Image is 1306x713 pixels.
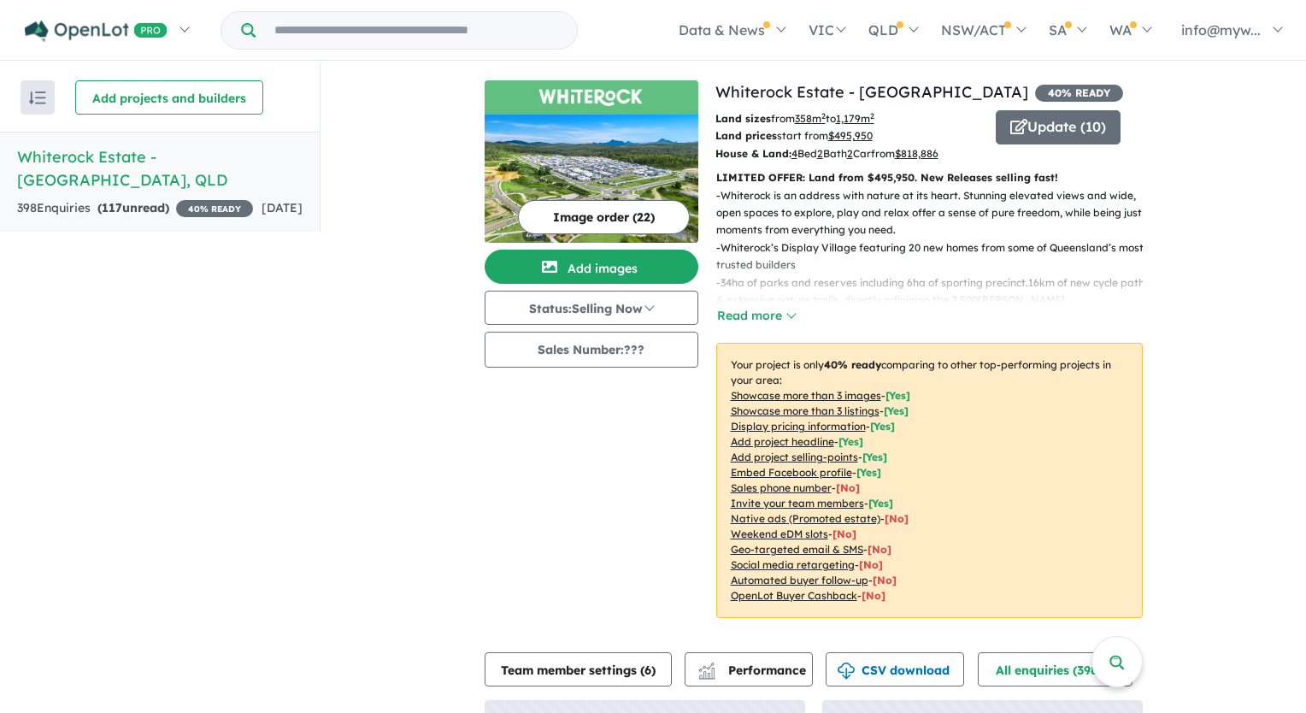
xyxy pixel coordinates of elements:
button: Add projects and builders [75,80,263,115]
button: Image order (22) [518,200,690,234]
span: [No] [862,589,885,602]
u: 1,179 m [836,112,874,125]
u: Weekend eDM slots [731,527,828,540]
span: [No] [868,543,891,556]
b: Land prices [715,129,777,142]
sup: 2 [821,111,826,121]
p: - Whiterock’s Display Village featuring 20 new homes from some of Queensland’s most trusted builders [716,239,1156,274]
u: $ 495,950 [828,129,873,142]
u: Automated buyer follow-up [731,574,868,586]
button: Performance [685,652,813,686]
u: Geo-targeted email & SMS [731,543,863,556]
a: Whiterock Estate - [GEOGRAPHIC_DATA] [715,82,1028,102]
p: LIMITED OFFER: Land from $495,950. New Releases selling fast! [716,169,1143,186]
strong: ( unread) [97,200,169,215]
span: [ Yes ] [884,404,909,417]
sup: 2 [870,111,874,121]
u: Add project selling-points [731,451,858,463]
button: Status:Selling Now [485,291,698,325]
p: from [715,110,983,127]
span: [DATE] [262,200,303,215]
button: All enquiries (398) [978,652,1132,686]
span: [No] [859,558,883,571]
u: 2 [847,147,853,160]
span: [ Yes ] [885,389,910,402]
span: [No] [832,527,856,540]
img: download icon [838,663,855,680]
u: 4 [791,147,797,160]
span: [ Yes ] [870,420,895,433]
span: [ Yes ] [856,466,881,479]
div: 398 Enquir ies [17,198,253,219]
u: OpenLot Buyer Cashback [731,589,857,602]
span: 40 % READY [1035,85,1123,102]
button: Add images [485,250,698,284]
b: Land sizes [715,112,771,125]
img: line-chart.svg [698,663,714,672]
span: to [826,112,874,125]
button: Team member settings (6) [485,652,672,686]
p: start from [715,127,983,144]
img: sort.svg [29,91,46,104]
span: [ No ] [836,481,860,494]
p: - 34ha of parks and reserves including 6ha of sporting precinct.16km of new cycle paths & extensi... [716,274,1156,327]
u: Embed Facebook profile [731,466,852,479]
button: Update (10) [996,110,1121,144]
u: Showcase more than 3 listings [731,404,879,417]
p: Your project is only comparing to other top-performing projects in your area: - - - - - - - - - -... [716,343,1143,618]
u: Invite your team members [731,497,864,510]
span: 6 [644,663,651,678]
p: - Whiterock is an address with nature at its heart. Stunning elevated views and wide, open spaces... [716,187,1156,239]
u: Add project headline [731,435,834,448]
p: Bed Bath Car from [715,145,983,162]
img: Whiterock Estate - White Rock Logo [491,87,691,108]
h5: Whiterock Estate - [GEOGRAPHIC_DATA] , QLD [17,145,303,192]
u: Social media retargeting [731,558,855,571]
button: CSV download [826,652,964,686]
u: 2 [817,147,823,160]
span: info@myw... [1181,21,1261,38]
u: 358 m [795,112,826,125]
span: [ Yes ] [862,451,887,463]
button: Read more [716,306,797,326]
u: $ 818,886 [895,147,938,160]
a: Whiterock Estate - White Rock LogoWhiterock Estate - White Rock [485,80,698,243]
u: Display pricing information [731,420,866,433]
span: [No] [885,512,909,525]
span: [ Yes ] [868,497,893,510]
u: Showcase more than 3 images [731,389,881,402]
img: Whiterock Estate - White Rock [485,115,698,243]
button: Sales Number:??? [485,332,698,368]
span: [ Yes ] [838,435,863,448]
span: 117 [102,200,122,215]
b: House & Land: [715,147,791,160]
u: Native ads (Promoted estate) [731,512,880,525]
span: 40 % READY [176,200,253,217]
span: [No] [873,574,897,586]
img: bar-chart.svg [698,668,715,679]
input: Try estate name, suburb, builder or developer [259,12,574,49]
img: Openlot PRO Logo White [25,21,168,42]
b: 40 % ready [824,358,881,371]
span: Performance [701,663,806,678]
u: Sales phone number [731,481,832,494]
